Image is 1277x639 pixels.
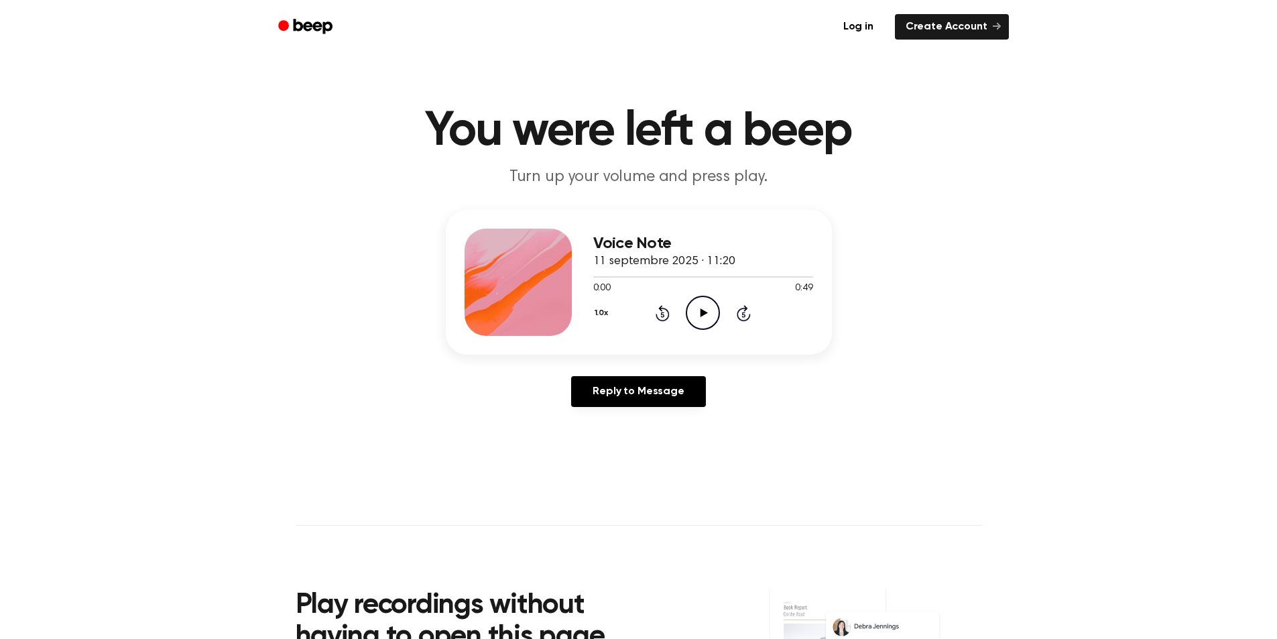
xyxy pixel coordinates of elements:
h1: You were left a beep [296,107,982,156]
a: Reply to Message [571,376,705,407]
span: 0:00 [593,282,611,296]
h3: Voice Note [593,235,813,253]
span: 0:49 [795,282,812,296]
span: 11 septembre 2025 · 11:20 [593,255,735,268]
a: Log in [830,11,887,42]
button: 1.0x [593,302,613,325]
a: Beep [269,14,345,40]
p: Turn up your volume and press play. [381,166,896,188]
a: Create Account [895,14,1009,40]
